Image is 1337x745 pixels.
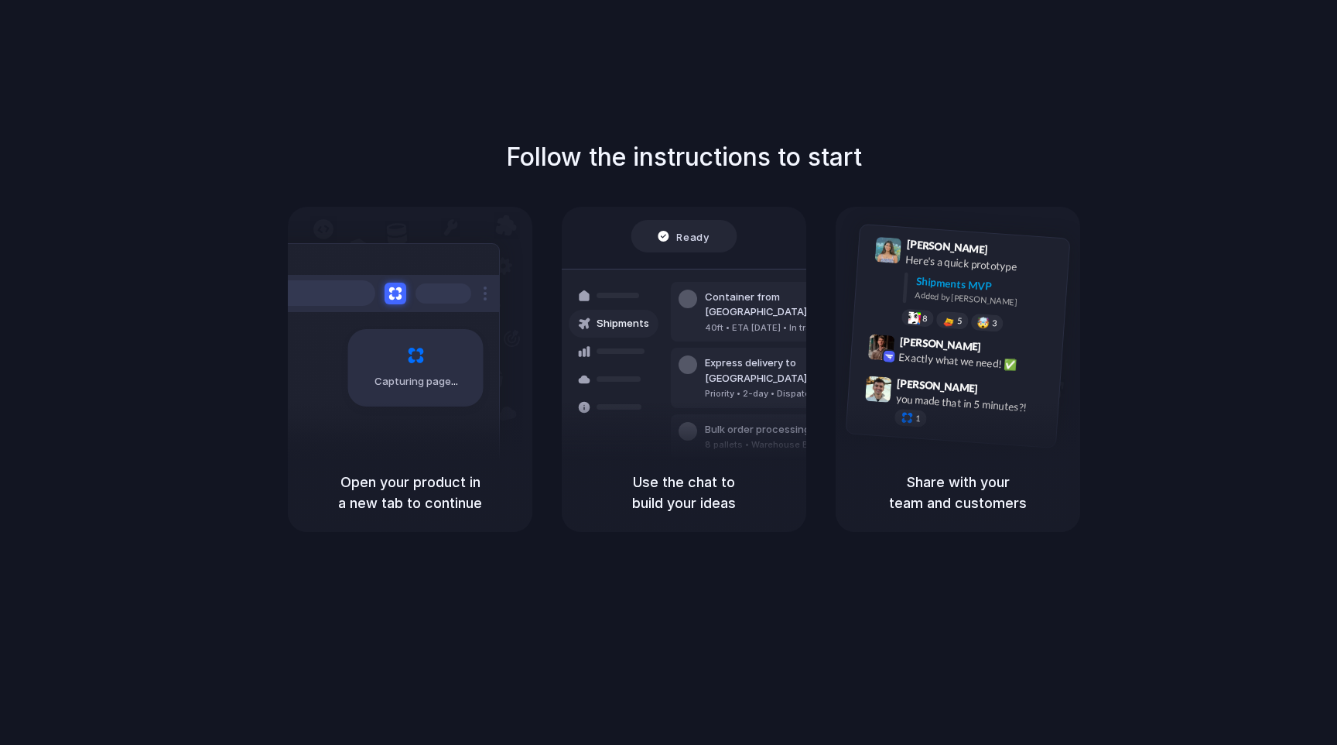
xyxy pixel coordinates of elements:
div: Bulk order processing [705,422,849,438]
h5: Share with your team and customers [854,472,1062,513]
span: Ready [677,228,710,244]
span: 1 [915,414,921,423]
span: [PERSON_NAME] [897,374,979,397]
span: [PERSON_NAME] [899,333,981,355]
div: Added by [PERSON_NAME] [915,289,1057,311]
span: 9:47 AM [983,382,1014,400]
span: [PERSON_NAME] [906,235,988,258]
span: 9:41 AM [993,243,1024,262]
h1: Follow the instructions to start [506,139,862,176]
div: Here's a quick prototype [905,252,1060,278]
div: 8 pallets • Warehouse B • Packed [705,438,849,451]
span: 3 [992,319,997,328]
div: Container from [GEOGRAPHIC_DATA] [705,290,872,320]
h5: Open your product in a new tab to continue [306,472,514,513]
div: Express delivery to [GEOGRAPHIC_DATA] [705,355,872,386]
span: 5 [957,317,963,325]
div: 🤯 [977,317,990,328]
div: Exactly what we need! ✅ [898,348,1053,375]
h5: Use the chat to build your ideas [580,472,788,513]
div: 40ft • ETA [DATE] • In transit [705,321,872,335]
span: Capturing page [374,374,460,390]
div: Priority • 2-day • Dispatched [705,387,872,400]
div: you made that in 5 minutes?! [895,390,1050,417]
span: Shipments [597,316,649,331]
div: Shipments MVP [915,273,1058,299]
span: 8 [922,314,928,322]
span: 9:42 AM [986,340,1017,359]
